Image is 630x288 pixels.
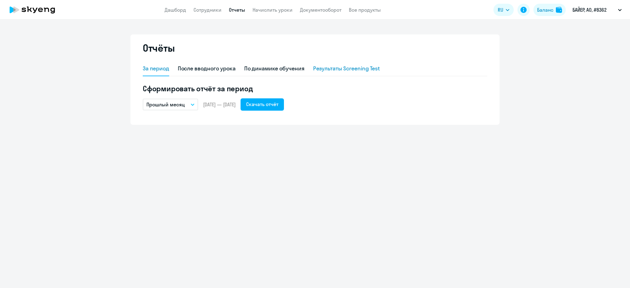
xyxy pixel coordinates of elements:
[253,7,293,13] a: Начислить уроки
[246,101,278,108] div: Скачать отчёт
[313,65,380,73] div: Результаты Screening Test
[537,6,553,14] div: Баланс
[556,7,562,13] img: balance
[569,2,625,17] button: БАЙЕР, АО, #8362
[203,101,236,108] span: [DATE] — [DATE]
[193,7,221,13] a: Сотрудники
[244,65,305,73] div: По динамике обучения
[498,6,503,14] span: RU
[349,7,381,13] a: Все продукты
[146,101,185,108] p: Прошлый месяц
[143,42,175,54] h2: Отчёты
[143,65,169,73] div: За период
[143,99,198,110] button: Прошлый месяц
[493,4,514,16] button: RU
[178,65,236,73] div: После вводного урока
[165,7,186,13] a: Дашборд
[229,7,245,13] a: Отчеты
[143,84,487,93] h5: Сформировать отчёт за период
[241,98,284,111] button: Скачать отчёт
[300,7,341,13] a: Документооборот
[572,6,607,14] p: БАЙЕР, АО, #8362
[533,4,566,16] button: Балансbalance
